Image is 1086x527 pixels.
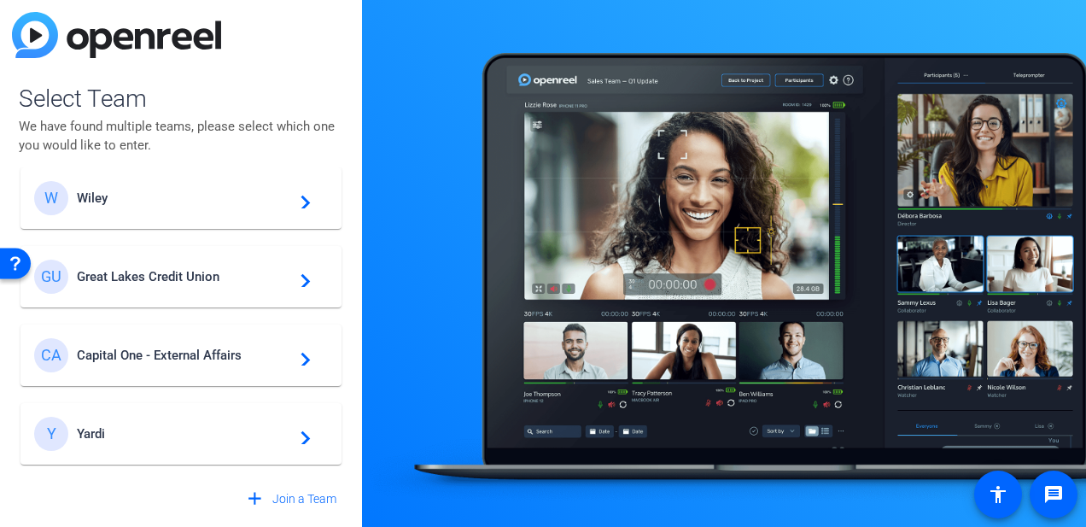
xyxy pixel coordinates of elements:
[34,338,68,372] div: CA
[290,345,311,366] mat-icon: navigate_next
[34,260,68,294] div: GU
[290,266,311,287] mat-icon: navigate_next
[244,489,266,510] mat-icon: add
[12,12,221,58] img: blue-gradient.svg
[34,181,68,215] div: W
[272,490,336,508] span: Join a Team
[237,483,343,514] button: Join a Team
[19,81,343,117] span: Select Team
[1043,484,1064,505] mat-icon: message
[290,188,311,208] mat-icon: navigate_next
[77,190,290,206] span: Wiley
[34,417,68,451] div: Y
[290,424,311,444] mat-icon: navigate_next
[77,426,290,442] span: Yardi
[77,348,290,363] span: Capital One - External Affairs
[988,484,1008,505] mat-icon: accessibility
[19,117,343,155] p: We have found multiple teams, please select which one you would like to enter.
[77,269,290,284] span: Great Lakes Credit Union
